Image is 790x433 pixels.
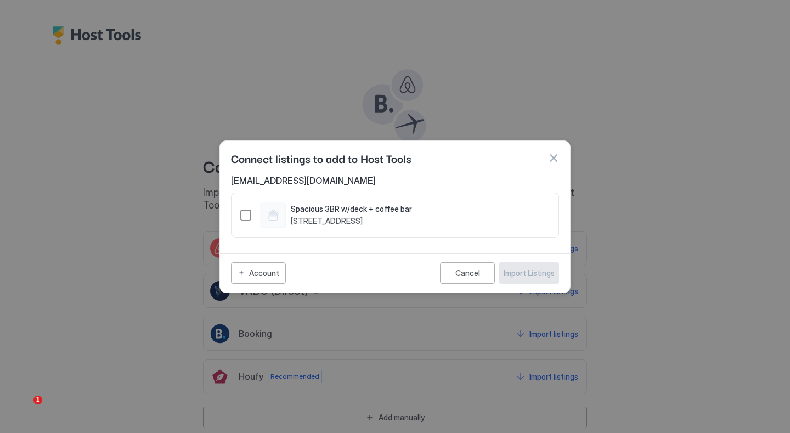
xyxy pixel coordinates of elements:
[231,262,286,284] button: Account
[440,262,495,284] button: Cancel
[11,396,37,422] iframe: Intercom live chat
[33,396,42,404] span: 1
[249,267,279,279] div: Account
[291,204,412,214] span: Spacious 3BR w/deck + coffee bar
[291,216,412,226] span: [STREET_ADDRESS]
[231,175,559,186] span: [EMAIL_ADDRESS][DOMAIN_NAME]
[499,262,559,284] button: Import Listings
[240,202,550,228] div: 14013693
[504,267,555,279] div: Import Listings
[231,150,411,166] span: Connect listings to add to Host Tools
[455,268,480,278] div: Cancel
